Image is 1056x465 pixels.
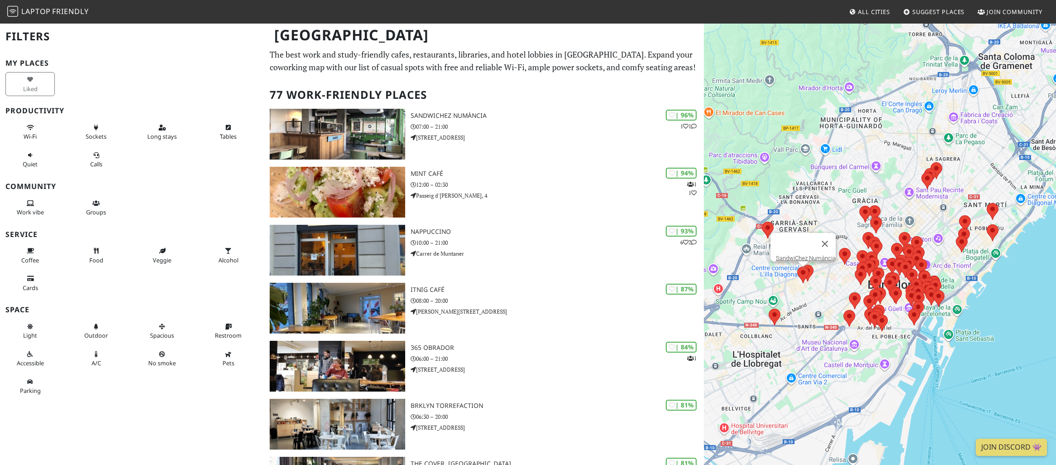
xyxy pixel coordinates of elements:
[687,354,697,363] p: 1
[411,249,704,258] p: Carrer de Muntaner
[411,296,704,305] p: 08:00 – 20:00
[147,132,177,140] span: Long stays
[23,160,38,168] span: Quiet
[89,256,103,264] span: Food
[264,109,704,160] a: SandwiChez Numància | 96% 11 SandwiChez Numància 07:00 – 21:00 [STREET_ADDRESS]
[223,359,234,367] span: Pet friendly
[264,283,704,334] a: Itnig Café | 87% Itnig Café 08:00 – 20:00 [PERSON_NAME][STREET_ADDRESS]
[666,168,697,178] div: | 94%
[5,271,55,295] button: Cards
[203,120,253,144] button: Tables
[976,439,1047,456] a: Join Discord 👾
[270,167,406,218] img: Mint Café
[17,359,44,367] span: Accessible
[203,347,253,371] button: Pets
[137,120,187,144] button: Long stays
[270,48,699,74] p: The best work and study-friendly cafes, restaurants, libraries, and hotel lobbies in [GEOGRAPHIC_...
[92,359,101,367] span: Air conditioned
[270,225,406,276] img: Nappuccino
[666,400,697,410] div: | 81%
[5,374,55,398] button: Parking
[72,196,121,220] button: Groups
[86,132,107,140] span: Power sockets
[411,365,704,374] p: [STREET_ADDRESS]
[5,107,259,115] h3: Productivity
[23,331,37,339] span: Natural light
[203,319,253,343] button: Restroom
[72,120,121,144] button: Sockets
[5,148,55,172] button: Quiet
[5,243,55,267] button: Coffee
[270,341,406,392] img: 365 Obrador
[148,359,176,367] span: Smoke free
[72,319,121,343] button: Outdoor
[666,284,697,294] div: | 87%
[411,344,704,352] h3: 365 Obrador
[220,132,237,140] span: Work-friendly tables
[84,331,108,339] span: Outdoor area
[215,331,242,339] span: Restroom
[411,402,704,410] h3: BRKLYN Torrefaction
[23,284,38,292] span: Credit cards
[411,228,704,236] h3: Nappuccino
[5,59,259,68] h3: My Places
[17,208,44,216] span: People working
[270,283,406,334] img: Itnig Café
[264,399,704,450] a: BRKLYN Torrefaction | 81% BRKLYN Torrefaction 06:30 – 20:00 [STREET_ADDRESS]
[5,347,55,371] button: Accessible
[72,243,121,267] button: Food
[814,233,836,255] button: Close
[20,387,41,395] span: Parking
[411,307,704,316] p: [PERSON_NAME][STREET_ADDRESS]
[776,255,836,262] a: SandwiChez Numància
[411,170,704,178] h3: Mint Café
[52,6,88,16] span: Friendly
[687,180,697,197] p: 1 1
[264,167,704,218] a: Mint Café | 94% 11 Mint Café 12:00 – 02:30 Passeig d'[PERSON_NAME], 4
[411,423,704,432] p: [STREET_ADDRESS]
[270,81,699,109] h2: 77 Work-Friendly Places
[411,286,704,294] h3: Itnig Café
[203,243,253,267] button: Alcohol
[270,109,406,160] img: SandwiChez Numància
[72,347,121,371] button: A/C
[264,341,704,392] a: 365 Obrador | 84% 1 365 Obrador 06:00 – 21:00 [STREET_ADDRESS]
[411,112,704,120] h3: SandwiChez Numància
[5,120,55,144] button: Wi-Fi
[411,354,704,363] p: 06:00 – 21:00
[264,225,704,276] a: Nappuccino | 93% 62 Nappuccino 10:00 – 21:00 Carrer de Muntaner
[5,230,259,239] h3: Service
[411,180,704,189] p: 12:00 – 02:30
[86,208,106,216] span: Group tables
[7,6,18,17] img: LaptopFriendly
[666,110,697,120] div: | 96%
[411,412,704,421] p: 06:30 – 20:00
[218,256,238,264] span: Alcohol
[5,319,55,343] button: Light
[270,399,406,450] img: BRKLYN Torrefaction
[987,8,1042,16] span: Join Community
[153,256,171,264] span: Veggie
[21,256,39,264] span: Coffee
[411,133,704,142] p: [STREET_ADDRESS]
[680,122,697,131] p: 1 1
[137,243,187,267] button: Veggie
[5,23,259,50] h2: Filters
[72,148,121,172] button: Calls
[5,305,259,314] h3: Space
[90,160,102,168] span: Video/audio calls
[24,132,37,140] span: Stable Wi-Fi
[5,182,259,191] h3: Community
[5,196,55,220] button: Work vibe
[666,342,697,352] div: | 84%
[21,6,51,16] span: Laptop
[411,191,704,200] p: Passeig d'[PERSON_NAME], 4
[137,319,187,343] button: Spacious
[137,347,187,371] button: No smoke
[7,4,89,20] a: LaptopFriendly LaptopFriendly
[900,4,969,20] a: Suggest Places
[267,23,702,48] h1: [GEOGRAPHIC_DATA]
[974,4,1046,20] a: Join Community
[411,122,704,131] p: 07:00 – 21:00
[912,8,965,16] span: Suggest Places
